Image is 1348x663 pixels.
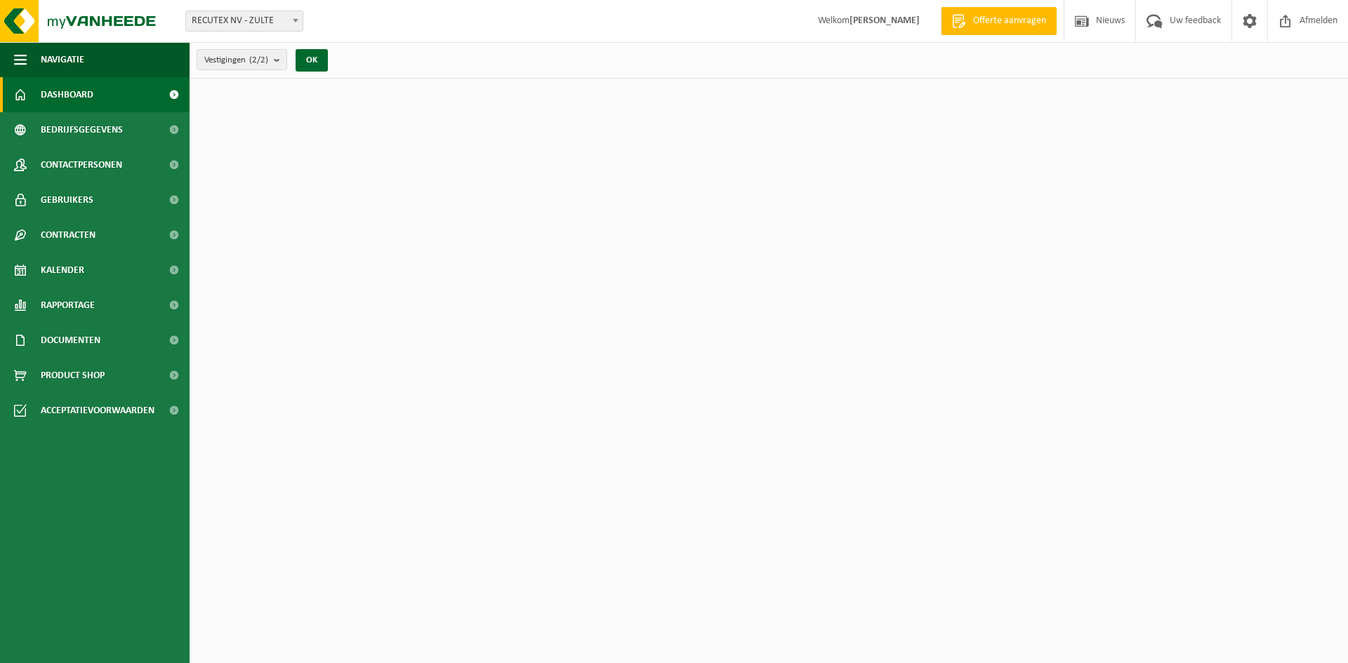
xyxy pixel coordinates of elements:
button: Vestigingen(2/2) [197,49,287,70]
span: Contactpersonen [41,147,122,182]
a: Offerte aanvragen [941,7,1057,35]
span: Documenten [41,323,100,358]
count: (2/2) [249,55,268,65]
span: Gebruikers [41,182,93,217]
span: Vestigingen [204,50,268,71]
span: Bedrijfsgegevens [41,112,123,147]
button: OK [296,49,328,72]
span: RECUTEX NV - ZULTE [186,11,303,31]
span: Contracten [41,217,95,253]
span: Rapportage [41,288,95,323]
span: RECUTEX NV - ZULTE [185,11,303,32]
span: Navigatie [41,42,84,77]
strong: [PERSON_NAME] [850,15,920,26]
span: Offerte aanvragen [970,14,1050,28]
span: Kalender [41,253,84,288]
span: Acceptatievoorwaarden [41,393,154,428]
span: Product Shop [41,358,105,393]
span: Dashboard [41,77,93,112]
